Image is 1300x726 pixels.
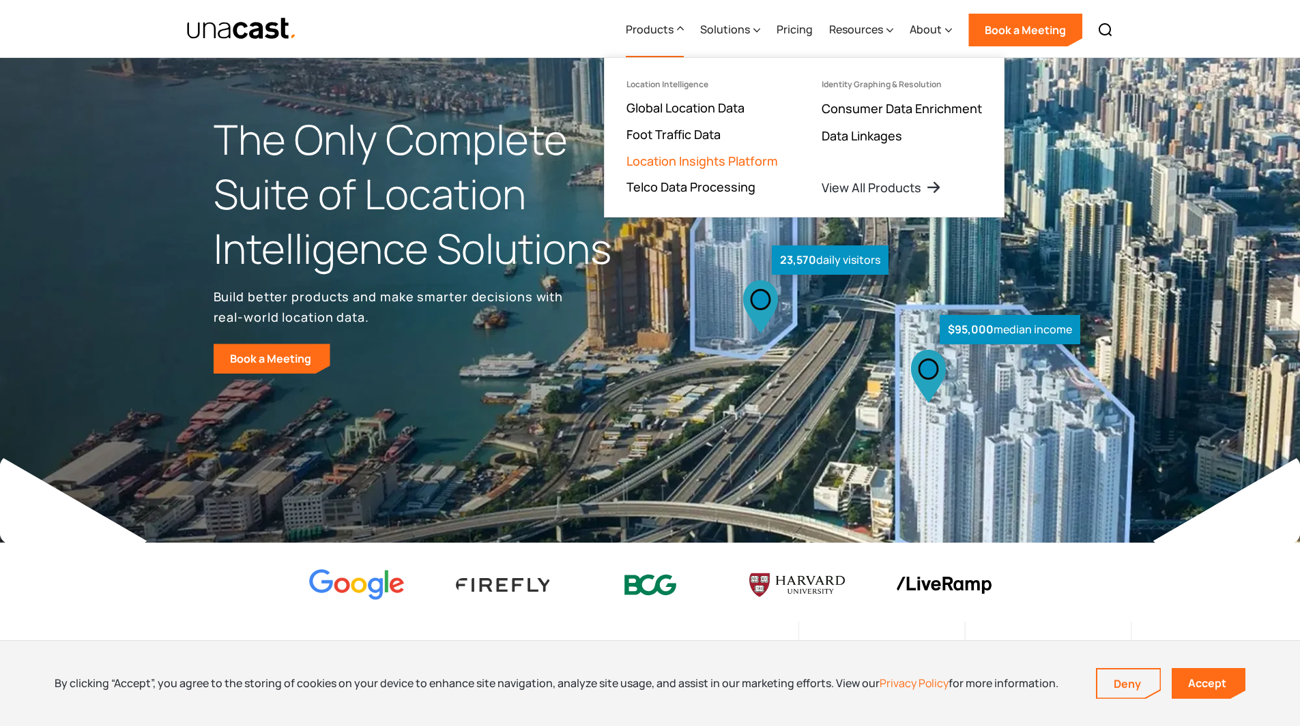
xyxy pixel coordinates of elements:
[626,179,755,195] a: Telco Data Processing
[1097,669,1160,698] a: Deny
[940,315,1080,344] div: median income
[896,577,992,594] img: liveramp logo
[214,286,568,327] p: Build better products and make smarter decisions with real-world location data.
[822,100,982,117] a: Consumer Data Enrichment
[626,126,721,142] a: Foot Traffic Data
[309,569,405,601] img: Google logo Color
[822,179,942,196] a: View All Products
[777,2,813,58] a: Pricing
[55,676,1058,691] div: By clicking “Accept”, you agree to the storing of cookies on your device to enhance site navigati...
[700,21,750,37] div: Solutions
[910,21,942,37] div: About
[1097,22,1114,38] img: Search icon
[749,569,845,601] img: Harvard U logo
[948,322,994,337] strong: $95,000
[626,2,684,58] div: Products
[626,80,708,89] div: Location Intelligence
[772,245,889,275] div: daily visitors
[880,676,949,691] a: Privacy Policy
[626,100,745,116] a: Global Location Data
[603,566,698,605] img: BCG logo
[1172,668,1245,699] a: Accept
[626,153,778,169] a: Location Insights Platform
[700,2,760,58] div: Solutions
[456,578,551,591] img: Firefly Advertising logo
[822,80,942,89] div: Identity Graphing & Resolution
[186,17,298,41] img: Unacast text logo
[186,17,298,41] a: home
[780,252,816,267] strong: 23,570
[822,127,902,144] a: Data Linkages
[604,57,1005,217] nav: Products
[829,21,883,37] div: Resources
[214,344,330,374] a: Book a Meeting
[829,2,893,58] div: Resources
[626,21,674,37] div: Products
[214,112,650,275] h1: The Only Complete Suite of Location Intelligence Solutions
[968,14,1082,46] a: Book a Meeting
[910,2,952,58] div: About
